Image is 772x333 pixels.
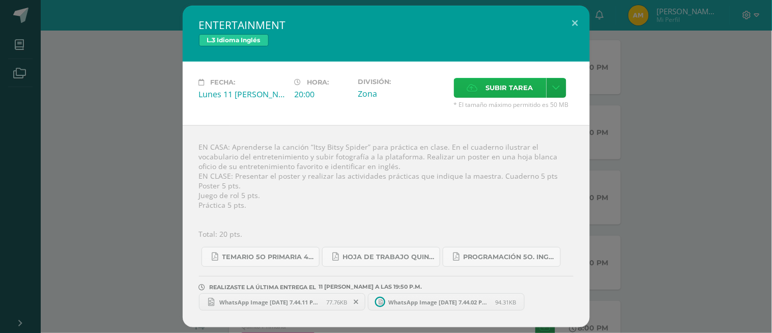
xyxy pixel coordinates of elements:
label: División: [358,78,446,86]
span: WhatsApp Image [DATE] 7.44.02 PM.jpeg [384,298,496,306]
a: Temario 5o primaria 4-2025.pdf [202,247,320,267]
span: Subir tarea [486,78,533,97]
a: Hoja de trabajo QUINTO1.pdf [322,247,440,267]
span: Remover entrega [348,296,365,308]
a: Programación 5o. Inglés B.pdf [443,247,561,267]
span: 77.76KB [326,298,347,306]
a: WhatsApp Image [DATE] 7.44.11 PM.jpeg 77.76KB [199,293,366,311]
div: EN CASA: Aprenderse la canción “Itsy Bitsy Spider” para práctica en clase. En el cuaderno ilustra... [183,125,590,327]
button: Close (Esc) [561,6,590,40]
div: 20:00 [295,89,350,100]
span: Fecha: [211,78,236,86]
a: WhatsApp Image [DATE] 7.44.02 PM.jpeg 94.31KB [368,293,525,311]
span: REALIZASTE LA ÚLTIMA ENTREGA EL [210,284,317,291]
span: L.3 Idioma Inglés [199,34,269,46]
h2: ENTERTAINMENT [199,18,574,32]
span: Programación 5o. Inglés B.pdf [464,253,555,261]
span: * El tamaño máximo permitido es 50 MB [454,100,574,109]
span: Hoja de trabajo QUINTO1.pdf [343,253,435,261]
span: 11 [PERSON_NAME] A LAS 19:50 P.M. [317,287,422,287]
span: Temario 5o primaria 4-2025.pdf [222,253,314,261]
span: 94.31KB [496,298,517,306]
span: Hora: [307,78,329,86]
span: WhatsApp Image [DATE] 7.44.11 PM.jpeg [214,298,326,306]
div: Zona [358,88,446,99]
div: Lunes 11 [PERSON_NAME] [199,89,287,100]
